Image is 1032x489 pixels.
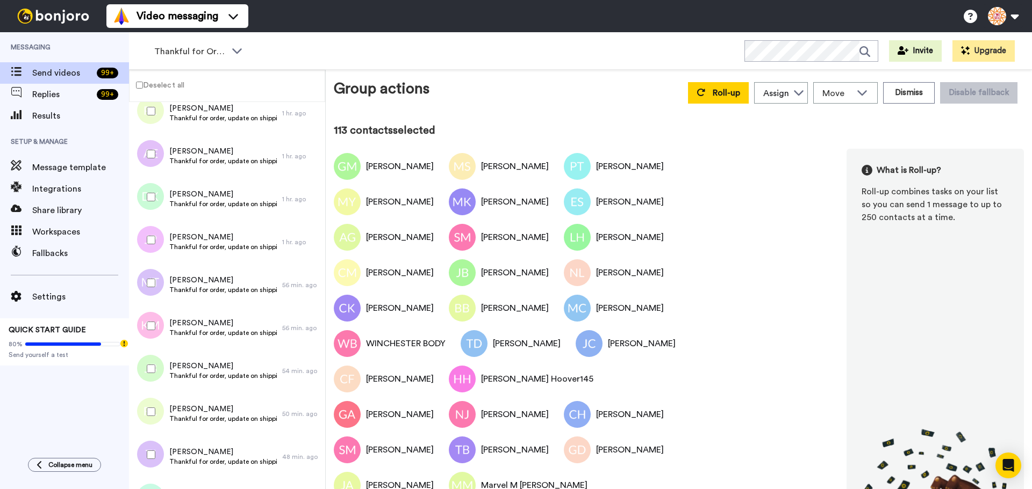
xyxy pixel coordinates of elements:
button: Roll-up [688,82,749,104]
img: Image of Makeda Young [334,188,361,215]
span: Video messaging [137,9,218,24]
button: Disable fallback [940,82,1017,104]
span: [PERSON_NAME] [169,404,277,414]
img: Image of Pauline Taylor [564,153,591,180]
span: Send videos [32,67,92,79]
img: Image of Cindy Houseworth [564,401,591,428]
span: Thankful for order, update on shipping. [169,157,277,165]
button: Upgrade [952,40,1015,62]
span: [PERSON_NAME] [169,189,277,200]
div: 1 hr. ago [282,238,320,246]
span: Fallbacks [32,247,129,260]
div: [PERSON_NAME] [481,195,549,208]
span: Send yourself a test [9,351,120,359]
img: Image of Margo Kording [449,188,476,215]
div: 50 min. ago [282,410,320,418]
div: 99 + [97,68,118,78]
div: Tooltip anchor [119,339,129,348]
span: Results [32,110,129,122]
div: [PERSON_NAME] [366,231,434,244]
label: Deselect all [130,78,184,91]
div: [PERSON_NAME] [366,443,434,456]
div: 1 hr. ago [282,152,320,160]
img: vm-color.svg [113,8,130,25]
img: Image of WINCHESTER BODY [334,330,361,357]
img: Image of Lori Hessler [564,224,591,251]
div: [PERSON_NAME] Hoover145 [481,373,593,385]
img: Image of Carol Kashe [334,295,361,322]
span: Thankful for order, update on shipping. [169,414,277,423]
div: Open Intercom Messenger [995,452,1021,478]
img: Image of Nicolas James [449,401,476,428]
span: 80% [9,340,23,348]
span: Share library [32,204,129,217]
button: Dismiss [883,82,935,104]
div: [PERSON_NAME] [596,231,664,244]
div: [PERSON_NAME] [481,408,549,421]
div: [PERSON_NAME] [366,195,434,208]
img: Image of Cindy Forney [334,366,361,392]
img: Image of Judith Bandsma [449,259,476,286]
img: Image of Jeffrey Campbell [576,330,603,357]
div: 48 min. ago [282,452,320,461]
div: 56 min. ago [282,281,320,289]
div: [PERSON_NAME] [481,443,549,456]
span: What is Roll-up? [877,164,941,177]
span: [PERSON_NAME] [169,447,277,457]
div: [PERSON_NAME] [481,266,549,279]
img: Image of Gladys Acevedo [334,401,361,428]
span: Workspaces [32,225,129,238]
button: Invite [889,40,942,62]
div: [PERSON_NAME] [493,337,561,350]
div: 1 hr. ago [282,109,320,118]
span: Integrations [32,183,129,195]
div: 54 min. ago [282,367,320,375]
span: [PERSON_NAME] [169,103,277,114]
div: [PERSON_NAME] [366,408,434,421]
div: [PERSON_NAME] [596,160,664,173]
div: [PERSON_NAME] [596,302,664,315]
span: Thankful for order, update on shipping. [169,286,277,294]
div: 99 + [97,89,118,100]
span: Thankful for order, update on shipping. [169,457,277,466]
span: Thankful for order, update on shipping. [169,329,277,337]
img: Image of Nicole Lalog [564,259,591,286]
img: Image of Alisha Graham [334,224,361,251]
span: Thankful for order, update on shipping. [169,114,277,122]
span: Thankful for order, update on shipping. [169,371,277,380]
div: [PERSON_NAME] [481,302,549,315]
span: Collapse menu [48,461,92,469]
img: Image of Gail Dreckman [564,436,591,463]
span: [PERSON_NAME] [169,232,277,243]
div: [PERSON_NAME] [481,160,549,173]
div: [PERSON_NAME] [366,302,434,315]
div: [PERSON_NAME] [596,195,664,208]
div: [PERSON_NAME] [608,337,676,350]
span: Thankful for Orders [154,45,226,58]
button: Collapse menu [28,458,101,472]
img: Image of Maxine Schweitzer [449,153,476,180]
img: Image of George A Morris [334,153,361,180]
img: Image of Sandra Meierhofer [449,224,476,251]
img: Image of Michelle Cornelius [564,295,591,322]
img: Image of Susan Mcgill [334,436,361,463]
div: [PERSON_NAME] [366,266,434,279]
img: Image of Tonya Dysart [461,330,488,357]
span: Message template [32,161,129,174]
div: Roll-up combines tasks on your list so you can send 1 message to up to 250 contacts at a time. [862,185,1009,224]
img: Image of Cindy Mueller [334,259,361,286]
div: [PERSON_NAME] [596,443,664,456]
span: [PERSON_NAME] [169,361,277,371]
span: QUICK START GUIDE [9,326,86,334]
input: Deselect all [136,82,143,89]
div: 1 hr. ago [282,195,320,203]
img: bj-logo-header-white.svg [13,9,94,24]
img: Image of Teri Bauer [449,436,476,463]
div: [PERSON_NAME] [366,160,434,173]
img: Image of Bridgette Byerly [449,295,476,322]
span: [PERSON_NAME] [169,275,277,286]
div: WINCHESTER BODY [366,337,446,350]
div: Group actions [334,78,429,104]
span: Thankful for order, update on shipping. [169,200,277,208]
